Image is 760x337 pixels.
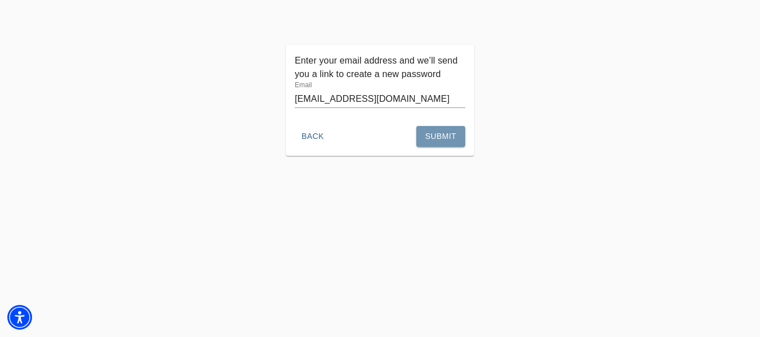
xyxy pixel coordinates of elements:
p: Enter your email address and we’ll send you a link to create a new password [295,54,465,81]
a: Back [295,131,331,140]
div: Accessibility Menu [7,305,32,330]
button: Back [295,126,331,147]
span: Submit [425,129,456,143]
button: Submit [416,126,465,147]
label: Email [295,82,312,89]
span: Back [299,129,326,143]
